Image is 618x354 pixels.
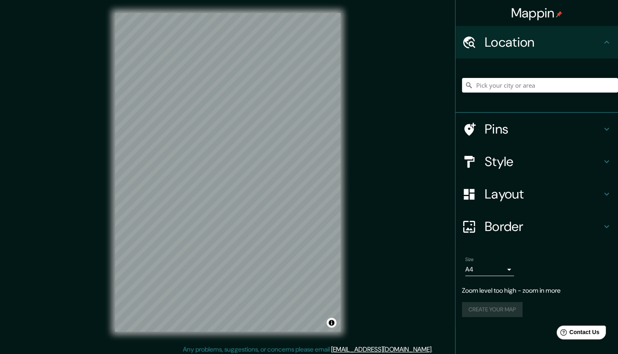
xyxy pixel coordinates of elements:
[465,256,474,263] label: Size
[455,178,618,210] div: Layout
[455,210,618,243] div: Border
[327,318,336,328] button: Toggle attribution
[485,186,602,202] h4: Layout
[462,286,611,296] p: Zoom level too high - zoom in more
[485,153,602,170] h4: Style
[485,34,602,50] h4: Location
[511,5,563,21] h4: Mappin
[455,145,618,178] div: Style
[465,263,514,276] div: A4
[462,78,618,93] input: Pick your city or area
[331,345,432,354] a: [EMAIL_ADDRESS][DOMAIN_NAME]
[115,13,340,332] canvas: Map
[485,121,602,137] h4: Pins
[546,322,609,345] iframe: Help widget launcher
[455,113,618,145] div: Pins
[556,11,562,17] img: pin-icon.png
[485,218,602,235] h4: Border
[455,26,618,58] div: Location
